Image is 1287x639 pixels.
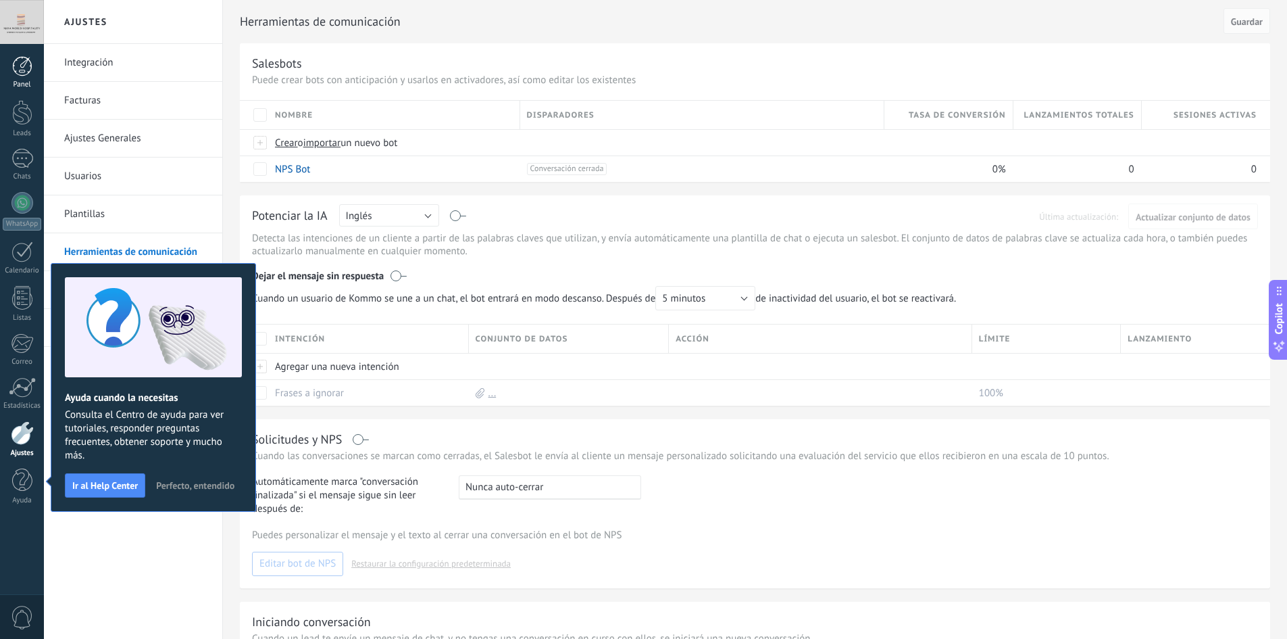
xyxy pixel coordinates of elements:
span: 100% [979,387,1003,400]
span: Cuando un usuario de Kommo se une a un chat, el bot entrará en modo descanso. Después de [252,286,755,310]
a: Frases a ignorar [275,387,344,400]
div: Estadísticas [3,402,42,410]
div: Salesbots [252,55,302,71]
div: Ajustes [3,449,42,458]
div: WhatsApp [3,218,41,231]
span: 5 minutos [662,292,705,305]
a: Herramientas de comunicación [64,233,209,271]
span: Inglés [346,210,372,222]
a: Facturas [64,82,209,120]
span: Nombre [275,109,313,122]
a: NPS Bot [275,163,310,176]
p: Cuando las conversaciones se marcan como cerradas, el Salesbot le envía al cliente un mensaje per... [252,450,1258,463]
span: Consulta el Centro de ayuda para ver tutoriales, responder preguntas frecuentes, obtener soporte ... [65,408,242,463]
span: Perfecto, entendido [156,481,234,490]
a: Ajustes Generales [64,120,209,158]
li: Facturas [44,82,222,120]
div: Potenciar la IA [252,208,328,225]
li: Integración [44,44,222,82]
a: Usuarios [64,158,209,195]
span: Sesiones activas [1174,109,1257,122]
span: Lanzamiento [1128,333,1192,346]
span: Guardar [1231,17,1263,26]
span: Automáticamente marca "conversación finalizada" si el mensaje sigue sin leer después de: [252,475,447,516]
div: Panel [3,80,42,89]
span: Conjunto de datos [476,333,568,346]
div: Iniciando conversación [252,614,371,630]
div: Leads [3,129,42,138]
span: de inactividad del usuario, el bot se reactivará. [252,286,963,310]
span: o [298,137,303,149]
span: Lanzamientos totales [1024,109,1134,122]
span: Conversación cerrada [527,163,607,175]
h2: Herramientas de comunicación [240,8,1219,35]
div: Agregar una nueva intención [268,354,462,379]
span: Crear [275,137,298,149]
span: un nuevo bot [340,137,397,149]
span: 0% [992,163,1006,176]
div: Listas [3,314,42,323]
button: 5 minutos [655,286,755,310]
button: Inglés [339,204,439,227]
span: Tasa de conversión [909,109,1006,122]
div: 0 [1142,156,1257,182]
button: Guardar [1223,8,1270,34]
a: Plantillas [64,195,209,233]
div: 0% [884,156,1006,182]
div: Correo [3,358,42,366]
li: Usuarios [44,158,222,195]
a: Integración [64,44,209,82]
p: Detecta las intenciones de un cliente a partir de las palabras claves que utilizan, y envía autom... [252,232,1258,258]
div: Ayuda [3,496,42,505]
li: Ajustes Generales [44,120,222,158]
span: Límite [979,333,1011,346]
div: Dejar el mensaje sin respuesta [252,260,1258,286]
h2: Ayuda cuando la necesitas [65,392,242,404]
button: Perfecto, entendido [150,475,241,496]
div: Chats [3,172,42,181]
span: Intención [275,333,325,346]
span: Copilot [1272,303,1286,334]
div: Solicitudes y NPS [252,431,342,447]
span: 0 [1129,163,1134,176]
p: Puedes personalizar el mensaje y el texto al cerrar una conversación en el bot de NPS [252,529,1258,542]
li: Herramientas de comunicación [44,233,222,271]
span: Disparadores [527,109,595,122]
span: importar [303,137,341,149]
button: Ir al Help Center [65,473,145,498]
span: 0 [1251,163,1257,176]
div: 100% [972,380,1115,406]
li: Plantillas [44,195,222,233]
p: Puede crear bots con anticipación y usarlos en activadores, así como editar los existentes [252,74,1258,87]
a: ... [488,387,497,400]
span: Ir al Help Center [72,481,138,490]
span: Acción [676,333,709,346]
span: Nunca auto-cerrar [465,481,543,494]
div: Calendario [3,266,42,275]
div: 0 [1013,156,1135,182]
